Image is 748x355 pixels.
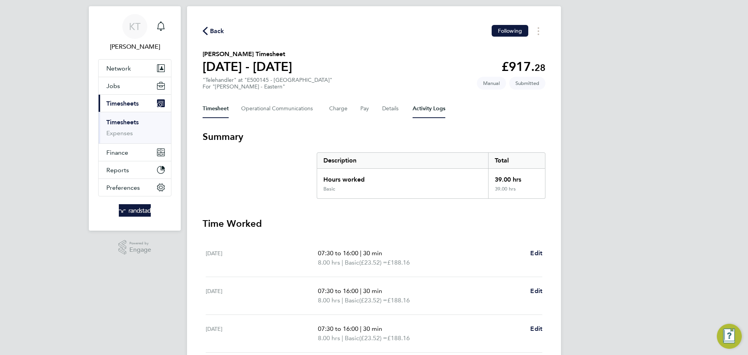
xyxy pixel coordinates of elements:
[106,82,120,90] span: Jobs
[98,14,171,51] a: KT[PERSON_NAME]
[106,65,131,72] span: Network
[99,77,171,94] button: Jobs
[203,99,229,118] button: Timesheet
[530,249,542,258] a: Edit
[530,325,542,332] span: Edit
[530,286,542,296] a: Edit
[99,179,171,196] button: Preferences
[359,259,387,266] span: (£23.52) =
[530,287,542,295] span: Edit
[477,77,506,90] span: This timesheet was manually created.
[106,166,129,174] span: Reports
[345,334,359,343] span: Basic
[717,324,742,349] button: Engage Resource Center
[413,99,445,118] button: Activity Logs
[98,42,171,51] span: Kieran Trotter
[106,118,139,126] a: Timesheets
[359,297,387,304] span: (£23.52) =
[387,259,410,266] span: £188.16
[509,77,545,90] span: This timesheet is Submitted.
[106,129,133,137] a: Expenses
[342,334,343,342] span: |
[206,324,318,343] div: [DATE]
[530,249,542,257] span: Edit
[99,95,171,112] button: Timesheets
[99,161,171,178] button: Reports
[360,287,362,295] span: |
[387,334,410,342] span: £188.16
[360,325,362,332] span: |
[99,144,171,161] button: Finance
[360,99,370,118] button: Pay
[129,21,141,32] span: KT
[89,6,181,231] nav: Main navigation
[488,169,545,186] div: 39.00 hrs
[106,184,140,191] span: Preferences
[317,152,545,199] div: Summary
[98,204,171,217] a: Go to home page
[359,334,387,342] span: (£23.52) =
[317,169,488,186] div: Hours worked
[360,249,362,257] span: |
[363,325,382,332] span: 30 min
[318,249,358,257] span: 07:30 to 16:00
[129,247,151,253] span: Engage
[342,297,343,304] span: |
[363,287,382,295] span: 30 min
[210,26,224,36] span: Back
[501,59,545,74] app-decimal: £917.
[119,204,151,217] img: randstad-logo-retina.png
[323,186,335,192] div: Basic
[99,60,171,77] button: Network
[318,325,358,332] span: 07:30 to 16:00
[382,99,400,118] button: Details
[129,240,151,247] span: Powered by
[203,49,292,59] h2: [PERSON_NAME] Timesheet
[206,249,318,267] div: [DATE]
[203,77,332,90] div: "Telehandler" at "E500145 - [GEOGRAPHIC_DATA]"
[203,83,332,90] div: For "[PERSON_NAME] - Eastern"
[203,131,545,143] h3: Summary
[531,25,545,37] button: Timesheets Menu
[318,287,358,295] span: 07:30 to 16:00
[203,217,545,230] h3: Time Worked
[318,297,340,304] span: 8.00 hrs
[317,153,488,168] div: Description
[488,186,545,198] div: 39.00 hrs
[318,259,340,266] span: 8.00 hrs
[106,149,128,156] span: Finance
[203,59,292,74] h1: [DATE] - [DATE]
[492,25,528,37] button: Following
[206,286,318,305] div: [DATE]
[535,62,545,73] span: 28
[106,100,139,107] span: Timesheets
[498,27,522,34] span: Following
[387,297,410,304] span: £188.16
[345,296,359,305] span: Basic
[318,334,340,342] span: 8.00 hrs
[118,240,152,255] a: Powered byEngage
[488,153,545,168] div: Total
[99,112,171,143] div: Timesheets
[363,249,382,257] span: 30 min
[329,99,348,118] button: Charge
[342,259,343,266] span: |
[241,99,317,118] button: Operational Communications
[203,26,224,36] button: Back
[345,258,359,267] span: Basic
[530,324,542,334] a: Edit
